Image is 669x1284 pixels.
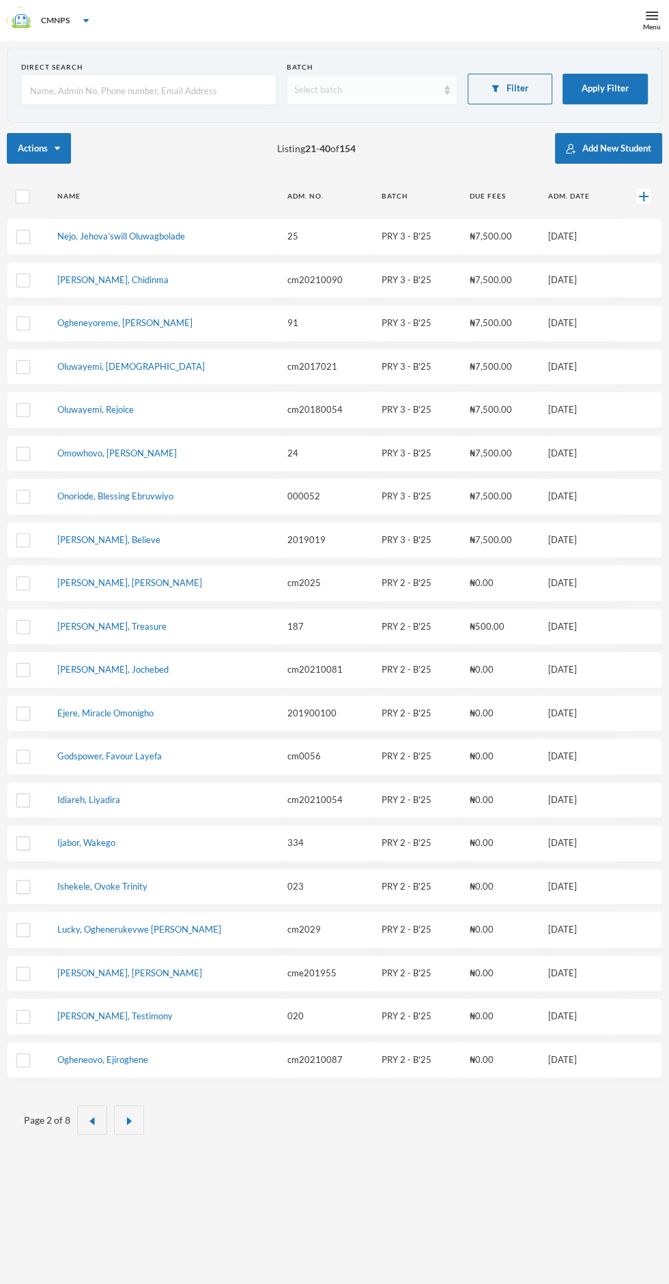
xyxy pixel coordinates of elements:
[7,133,71,164] button: Actions
[29,75,269,106] input: Name, Admin No, Phone number, Email Address
[538,349,616,385] td: [DATE]
[319,143,330,154] b: 40
[371,565,459,602] td: PRY 2 - B'25
[459,652,538,688] td: ₦0.00
[57,750,162,761] a: Godspower, Favour Layefa
[459,825,538,862] td: ₦0.00
[538,998,616,1035] td: [DATE]
[277,782,372,819] td: cm20210054
[371,998,459,1035] td: PRY 2 - B'25
[57,231,185,242] a: Nejo, Jehova’swill Oluwagbolade
[538,1042,616,1079] td: [DATE]
[277,141,356,156] span: Listing - of
[47,181,277,211] th: Name
[305,143,316,154] b: 21
[57,404,134,415] a: Oluwayemi, Rejoice
[277,869,372,905] td: 023
[277,738,372,775] td: cm0056
[57,1054,148,1065] a: Ogheneovo, Ejiroghene
[371,911,459,948] td: PRY 2 - B'25
[459,998,538,1035] td: ₦0.00
[277,652,372,688] td: cm20210081
[538,181,616,211] th: Adm. Date
[468,74,553,104] button: Filter
[277,305,372,342] td: 91
[538,392,616,428] td: [DATE]
[277,349,372,385] td: cm2017021
[371,305,459,342] td: PRY 3 - B'25
[294,83,437,97] div: Select batch
[371,1042,459,1079] td: PRY 2 - B'25
[57,967,202,978] a: [PERSON_NAME], [PERSON_NAME]
[459,1042,538,1079] td: ₦0.00
[459,695,538,732] td: ₦0.00
[277,435,372,472] td: 24
[57,448,177,458] a: Omowhovo, [PERSON_NAME]
[459,565,538,602] td: ₦0.00
[277,695,372,732] td: 201900100
[459,181,538,211] th: Due Fees
[459,349,538,385] td: ₦7,500.00
[538,738,616,775] td: [DATE]
[459,869,538,905] td: ₦0.00
[371,181,459,211] th: Batch
[538,869,616,905] td: [DATE]
[339,143,356,154] b: 154
[371,652,459,688] td: PRY 2 - B'25
[57,664,169,675] a: [PERSON_NAME], Jochebed
[57,924,221,935] a: Lucky, Oghenerukevwe [PERSON_NAME]
[371,478,459,515] td: PRY 3 - B'25
[371,738,459,775] td: PRY 2 - B'25
[538,522,616,559] td: [DATE]
[538,218,616,255] td: [DATE]
[57,794,120,805] a: Idiareh, Liyadira
[643,22,661,32] div: Menu
[57,577,202,588] a: [PERSON_NAME], [PERSON_NAME]
[277,262,372,299] td: cm20210090
[277,911,372,948] td: cm2029
[277,825,372,862] td: 334
[459,218,538,255] td: ₦7,500.00
[371,435,459,472] td: PRY 3 - B'25
[538,782,616,819] td: [DATE]
[57,491,173,501] a: Onoriode, Blessing Ebruvwiyo
[538,695,616,732] td: [DATE]
[371,869,459,905] td: PRY 2 - B'25
[459,911,538,948] td: ₦0.00
[57,361,205,372] a: Oluwayemi, [DEMOGRAPHIC_DATA]
[8,8,35,35] img: logo
[459,782,538,819] td: ₦0.00
[21,62,276,72] div: Direct Search
[277,955,372,992] td: cme201955
[57,881,147,892] a: Ishekele, Ovoke Trinity
[459,435,538,472] td: ₦7,500.00
[57,621,167,632] a: [PERSON_NAME], Treasure
[57,1010,173,1021] a: [PERSON_NAME], Testimony
[277,565,372,602] td: cm2025
[371,955,459,992] td: PRY 2 - B'25
[287,62,457,72] div: Batch
[277,522,372,559] td: 2019019
[371,695,459,732] td: PRY 2 - B'25
[57,534,160,545] a: [PERSON_NAME], Believe
[57,707,154,718] a: Ejere, Miracle Omonigho
[459,955,538,992] td: ₦0.00
[57,837,115,848] a: Ijabor, Wakego
[41,14,70,27] div: CMNPS
[57,317,193,328] a: Ogheneyoreme, [PERSON_NAME]
[57,274,169,285] a: [PERSON_NAME], Chidinma
[371,522,459,559] td: PRY 3 - B'25
[459,478,538,515] td: ₦7,500.00
[277,181,372,211] th: Adm. No.
[24,1113,70,1127] div: Page 2 of 8
[459,609,538,645] td: ₦500.00
[459,262,538,299] td: ₦7,500.00
[563,74,648,104] button: Apply Filter
[538,911,616,948] td: [DATE]
[371,218,459,255] td: PRY 3 - B'25
[538,478,616,515] td: [DATE]
[277,998,372,1035] td: 020
[371,262,459,299] td: PRY 3 - B'25
[459,392,538,428] td: ₦7,500.00
[277,609,372,645] td: 187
